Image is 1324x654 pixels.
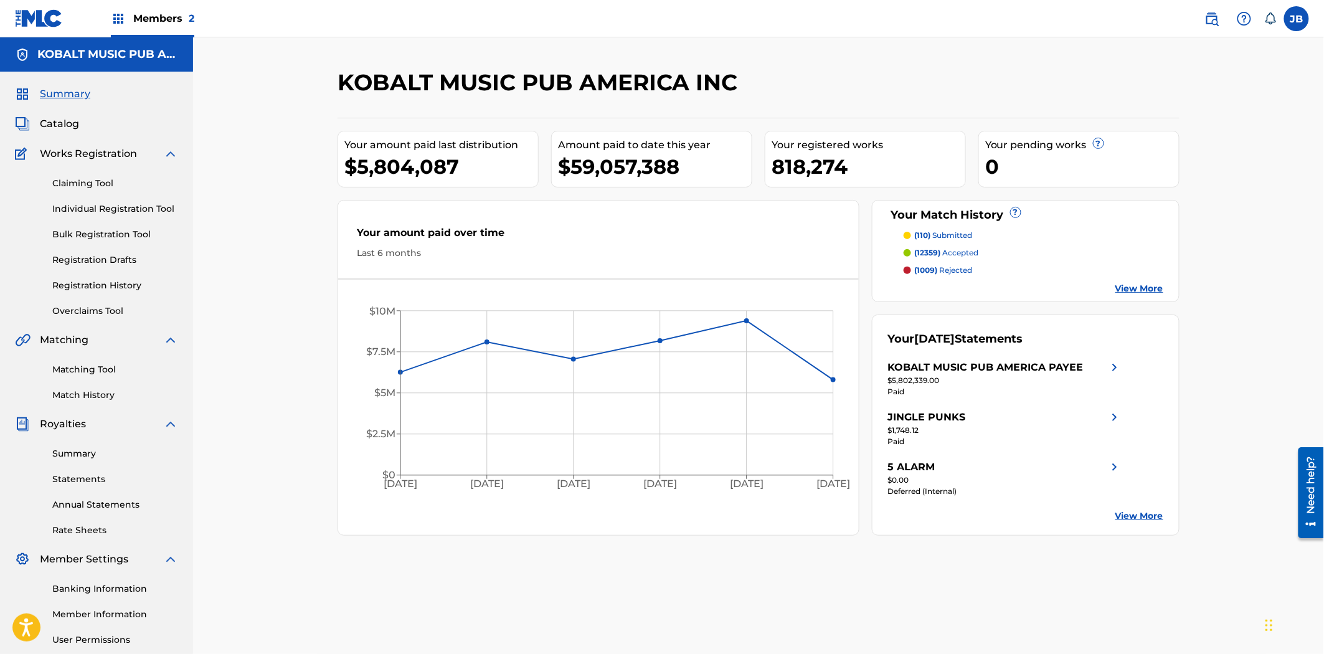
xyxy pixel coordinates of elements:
[470,478,504,490] tspan: [DATE]
[52,228,178,241] a: Bulk Registration Tool
[558,138,752,153] div: Amount paid to date this year
[52,447,178,460] a: Summary
[163,552,178,567] img: expand
[1115,509,1163,523] a: View More
[888,331,1023,348] div: Your Statements
[888,436,1122,447] div: Paid
[730,478,764,490] tspan: [DATE]
[888,460,1122,497] a: 5 ALARMright chevron icon$0.00Deferred (Internal)
[15,116,30,131] img: Catalog
[1107,360,1122,375] img: right chevron icon
[888,486,1122,497] div: Deferred (Internal)
[1262,594,1324,654] iframe: Chat Widget
[985,138,1179,153] div: Your pending works
[904,265,1164,276] a: (1009) rejected
[888,375,1122,386] div: $5,802,339.00
[904,230,1164,241] a: (110) submitted
[52,608,178,621] a: Member Information
[338,69,744,97] h2: KOBALT MUSIC PUB AMERICA INC
[366,429,395,440] tspan: $2.5M
[915,265,973,276] p: rejected
[40,333,88,348] span: Matching
[52,177,178,190] a: Claiming Tool
[985,153,1179,181] div: 0
[357,247,840,260] div: Last 6 months
[15,87,90,102] a: SummarySummary
[382,470,395,481] tspan: $0
[15,146,31,161] img: Works Registration
[369,305,395,317] tspan: $10M
[558,153,752,181] div: $59,057,388
[1232,6,1257,31] div: Help
[52,524,178,537] a: Rate Sheets
[52,254,178,267] a: Registration Drafts
[888,207,1164,224] div: Your Match History
[772,153,965,181] div: 818,274
[111,11,126,26] img: Top Rightsholders
[915,230,973,241] p: submitted
[374,387,395,399] tspan: $5M
[915,248,941,257] span: (12359)
[40,552,128,567] span: Member Settings
[52,389,178,402] a: Match History
[1199,6,1224,31] a: Public Search
[344,153,538,181] div: $5,804,087
[888,386,1122,397] div: Paid
[52,363,178,376] a: Matching Tool
[344,138,538,153] div: Your amount paid last distribution
[40,116,79,131] span: Catalog
[915,265,938,275] span: (1009)
[1284,6,1309,31] div: User Menu
[1107,410,1122,425] img: right chevron icon
[1011,207,1021,217] span: ?
[37,47,178,62] h5: KOBALT MUSIC PUB AMERICA INC
[52,279,178,292] a: Registration History
[40,417,86,432] span: Royalties
[52,633,178,647] a: User Permissions
[888,410,966,425] div: JINGLE PUNKS
[15,552,30,567] img: Member Settings
[189,12,194,24] span: 2
[772,138,965,153] div: Your registered works
[643,478,677,490] tspan: [DATE]
[52,582,178,595] a: Banking Information
[915,332,955,346] span: [DATE]
[163,333,178,348] img: expand
[52,473,178,486] a: Statements
[557,478,590,490] tspan: [DATE]
[888,360,1084,375] div: KOBALT MUSIC PUB AMERICA PAYEE
[888,360,1122,397] a: KOBALT MUSIC PUB AMERICA PAYEEright chevron icon$5,802,339.00Paid
[915,230,931,240] span: (110)
[52,498,178,511] a: Annual Statements
[888,460,935,475] div: 5 ALARM
[15,87,30,102] img: Summary
[915,247,979,258] p: accepted
[384,478,417,490] tspan: [DATE]
[1094,138,1104,148] span: ?
[1265,607,1273,644] div: Drag
[366,346,395,358] tspan: $7.5M
[40,146,137,161] span: Works Registration
[15,417,30,432] img: Royalties
[163,417,178,432] img: expand
[1204,11,1219,26] img: search
[133,11,194,26] span: Members
[15,47,30,62] img: Accounts
[816,478,850,490] tspan: [DATE]
[1115,282,1163,295] a: View More
[357,225,840,247] div: Your amount paid over time
[1264,12,1277,25] div: Notifications
[1107,460,1122,475] img: right chevron icon
[888,475,1122,486] div: $0.00
[15,333,31,348] img: Matching
[15,116,79,131] a: CatalogCatalog
[888,425,1122,436] div: $1,748.12
[52,202,178,216] a: Individual Registration Tool
[1237,11,1252,26] img: help
[888,410,1122,447] a: JINGLE PUNKSright chevron icon$1,748.12Paid
[904,247,1164,258] a: (12359) accepted
[40,87,90,102] span: Summary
